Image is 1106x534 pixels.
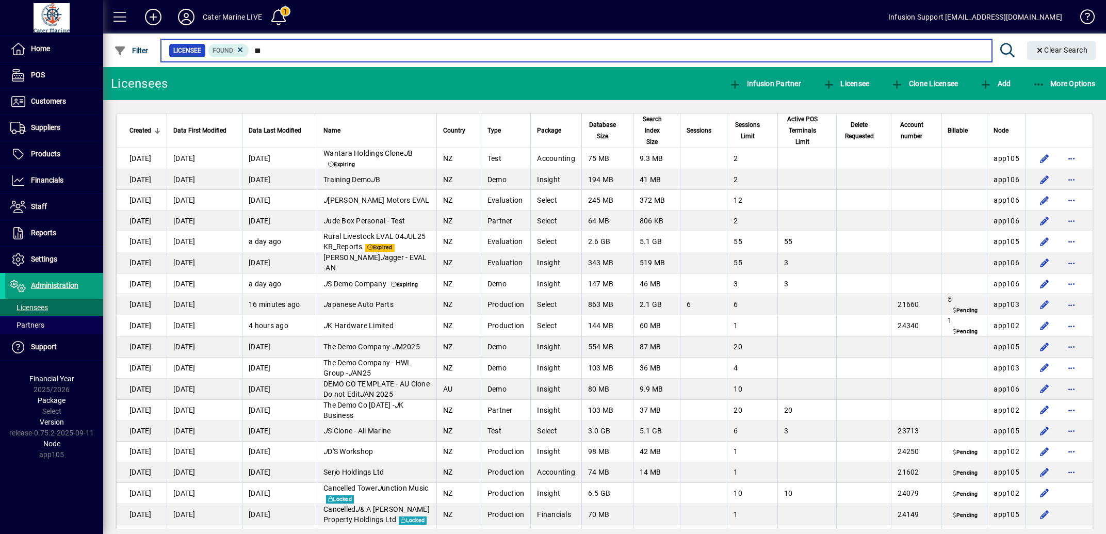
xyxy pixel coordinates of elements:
td: NZ [436,315,481,336]
span: [PERSON_NAME] agger - EVAL -AN [323,253,427,272]
td: [DATE] [117,273,167,294]
td: AU [436,379,481,400]
span: Reports [31,229,56,237]
button: Licensee [820,74,872,93]
td: NZ [436,273,481,294]
em: J [404,149,408,157]
td: Demo [481,169,531,190]
span: Pending [950,328,980,336]
td: Demo [481,358,531,379]
div: Licensees [111,75,168,92]
td: Select [530,231,581,252]
td: Insight [530,400,581,421]
span: Licensee [823,79,870,88]
td: [DATE] [117,379,167,400]
em: J [323,280,328,288]
span: Expiring [326,160,357,169]
td: 80 MB [581,379,633,400]
td: [DATE] [167,190,242,211]
div: Name [323,125,430,136]
td: [DATE] [117,294,167,315]
td: 2 [727,211,777,231]
span: Expiring [389,281,420,289]
span: Package [537,125,561,136]
td: 46 MB [633,273,680,294]
span: Filter [114,46,149,55]
button: Edit [1036,213,1053,229]
td: [DATE] [167,231,242,252]
em: J [323,321,328,330]
span: app103.prod.infusionbusinesssoftware.com [994,300,1019,309]
td: 372 MB [633,190,680,211]
button: More options [1063,213,1080,229]
td: 60 MB [633,315,680,336]
span: DEMO CO TEMPLATE - AU Clone Do not Edit AN 2025 [323,380,430,398]
button: Edit [1036,402,1053,418]
td: [DATE] [242,252,317,273]
td: 863 MB [581,294,633,315]
button: Add [137,8,170,26]
a: Partners [5,316,103,334]
a: Support [5,334,103,360]
td: NZ [436,337,481,358]
td: Evaluation [481,231,531,252]
em: J [323,300,328,309]
button: Profile [170,8,203,26]
td: Demo [481,337,531,358]
td: NZ [436,148,481,169]
span: S Clone - All Marine [323,427,391,435]
button: Edit [1036,381,1053,397]
span: Home [31,44,50,53]
a: Products [5,141,103,167]
td: 64 MB [581,211,633,231]
div: Account number [898,119,935,142]
td: NZ [436,252,481,273]
span: Expired [365,244,395,252]
td: Production [481,294,531,315]
td: 3 [777,252,837,273]
span: app106.prod.infusionbusinesssoftware.com [994,258,1019,267]
span: app106.prod.infusionbusinesssoftware.com [994,385,1019,393]
em: J [323,217,328,225]
button: Filter [111,41,151,60]
button: More options [1063,192,1080,208]
div: Data First Modified [173,125,236,136]
button: More options [1063,233,1080,250]
em: J [323,427,328,435]
a: Knowledge Base [1072,2,1093,36]
td: Demo [481,273,531,294]
button: Edit [1036,443,1053,460]
button: More options [1063,254,1080,271]
button: Edit [1036,423,1053,439]
span: Found [213,47,233,54]
td: [DATE] [242,337,317,358]
td: 5 [941,294,987,315]
button: Add [977,74,1013,93]
td: 554 MB [581,337,633,358]
span: Partners [10,321,44,329]
button: Edit [1036,338,1053,355]
button: More options [1063,464,1080,480]
div: Sessions [687,125,721,136]
td: [DATE] [117,337,167,358]
td: [DATE] [167,379,242,400]
td: 343 MB [581,252,633,273]
span: Sessions Limit [734,119,761,142]
span: Sessions [687,125,711,136]
div: Database Size [588,119,627,142]
span: Version [40,418,64,426]
td: [DATE] [117,400,167,421]
button: More options [1063,296,1080,313]
td: 37 MB [633,400,680,421]
span: Clone Licensee [891,79,958,88]
em: J [371,175,375,184]
button: More options [1063,402,1080,418]
em: J [348,369,352,377]
span: Type [487,125,501,136]
td: [DATE] [117,148,167,169]
td: [DATE] [167,169,242,190]
button: Edit [1036,506,1053,523]
td: 3.0 GB [581,421,633,442]
span: Licensees [10,303,48,312]
button: Clear [1027,41,1096,60]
